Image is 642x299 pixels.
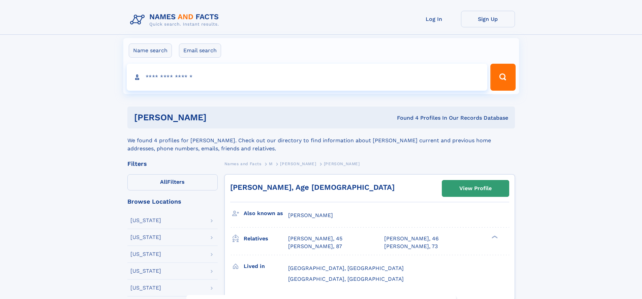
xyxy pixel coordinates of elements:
h1: [PERSON_NAME] [134,113,302,122]
label: Name search [129,43,172,58]
span: [GEOGRAPHIC_DATA], [GEOGRAPHIC_DATA] [288,265,404,271]
a: Log In [407,11,461,27]
div: View Profile [459,181,492,196]
label: Filters [127,174,218,190]
div: [US_STATE] [130,285,161,291]
div: [US_STATE] [130,268,161,274]
span: M [269,161,273,166]
div: [US_STATE] [130,218,161,223]
img: Logo Names and Facts [127,11,224,29]
h3: Lived in [244,261,288,272]
span: [PERSON_NAME] [288,212,333,218]
h3: Also known as [244,208,288,219]
span: [PERSON_NAME] [280,161,316,166]
div: [US_STATE] [130,251,161,257]
span: [PERSON_NAME] [324,161,360,166]
a: [PERSON_NAME], 87 [288,243,342,250]
a: Names and Facts [224,159,262,168]
div: [US_STATE] [130,235,161,240]
a: View Profile [442,180,509,197]
div: ❯ [490,235,498,239]
div: We found 4 profiles for [PERSON_NAME]. Check out our directory to find information about [PERSON_... [127,128,515,153]
label: Email search [179,43,221,58]
div: Browse Locations [127,199,218,205]
span: All [160,179,167,185]
input: search input [127,64,488,91]
a: [PERSON_NAME] [280,159,316,168]
div: Found 4 Profiles In Our Records Database [302,114,508,122]
button: Search Button [490,64,515,91]
a: [PERSON_NAME], 73 [384,243,438,250]
a: [PERSON_NAME], 46 [384,235,439,242]
a: [PERSON_NAME], 45 [288,235,342,242]
div: Filters [127,161,218,167]
h3: Relatives [244,233,288,244]
span: [GEOGRAPHIC_DATA], [GEOGRAPHIC_DATA] [288,276,404,282]
a: M [269,159,273,168]
a: [PERSON_NAME], Age [DEMOGRAPHIC_DATA] [230,183,395,191]
a: Sign Up [461,11,515,27]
